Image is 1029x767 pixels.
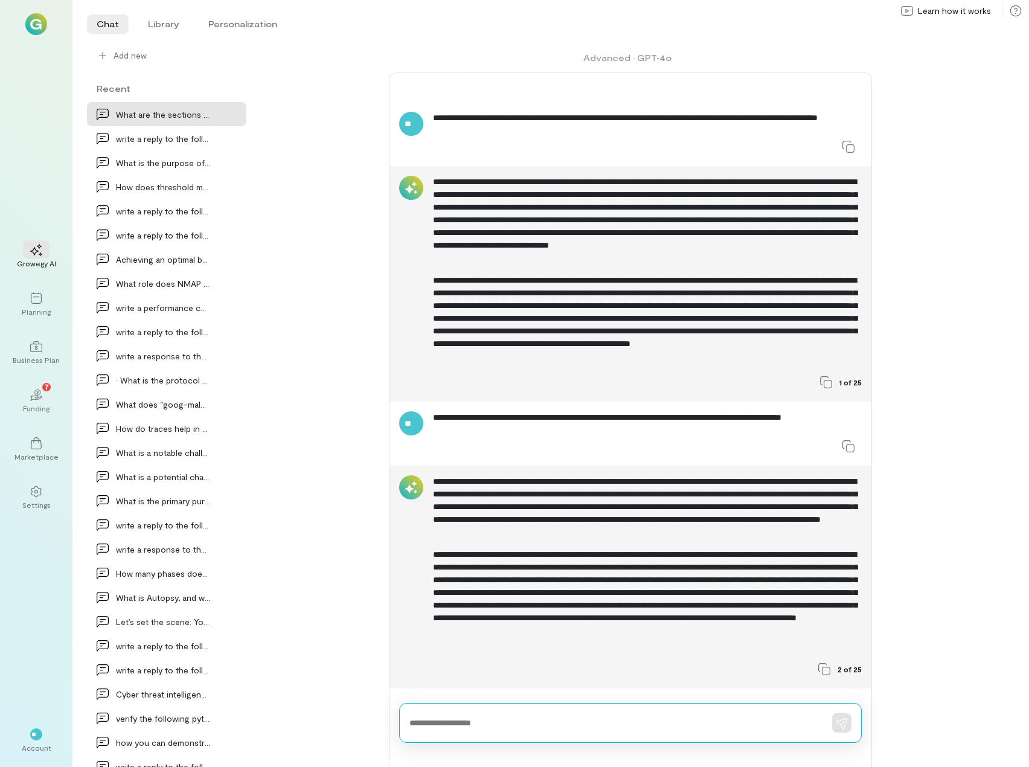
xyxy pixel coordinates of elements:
a: Funding [14,379,58,423]
div: Settings [22,500,51,510]
div: write a reply to the following and include What a… [116,132,210,145]
span: 1 of 25 [839,377,862,387]
div: write a reply to the following to include a fact… [116,640,210,652]
a: Settings [14,476,58,519]
div: verify the following python code: from flask_unsi… [116,712,210,725]
a: Planning [14,283,58,326]
div: What role does NMAP play in incident response pro… [116,277,210,290]
div: write a reply to the following to include a new f… [116,326,210,338]
div: Funding [23,403,50,413]
span: Learn how it works [918,5,991,17]
div: write a response to the following to include a fa… [116,350,210,362]
div: Business Plan [13,355,60,365]
div: What are the sections of the syslog file? How wou… [116,108,210,121]
div: write a reply to the following to include a fact… [116,229,210,242]
a: Business Plan [14,331,58,374]
li: Chat [87,14,129,34]
span: 2 of 25 [838,664,862,674]
div: What is the purpose of SNORT rules in an Intrusio… [116,156,210,169]
div: How do traces help in understanding system behavi… [116,422,210,435]
div: Planning [22,307,51,316]
div: Achieving an optimal balance between security and… [116,253,210,266]
div: • What is the protocol SSDP? Why would it be good… [116,374,210,387]
div: How does threshold monitoring work in anomaly det… [116,181,210,193]
span: 7 [45,381,49,392]
div: What does “goog-malware-shavar” mean inside the T… [116,398,210,411]
div: Let’s set the scene: You get to complete this sto… [116,615,210,628]
div: How many phases does the Abstract Digital Forensi… [116,567,210,580]
div: write a reply to the following to include a fact… [116,519,210,531]
li: Personalization [199,14,287,34]
div: What is a potential challenge in cloud investigat… [116,470,210,483]
li: Library [138,14,189,34]
div: write a performance comments for an ITNC in the N… [116,301,210,314]
div: Marketplace [14,452,59,461]
div: What is a notable challenge associated with cloud… [116,446,210,459]
div: Growegy AI [17,258,56,268]
a: Marketplace [14,428,58,471]
div: write a response to the following to include a fa… [116,543,210,556]
a: Growegy AI [14,234,58,278]
div: Account [22,743,51,753]
div: What is the primary purpose of chkrootkit and rkh… [116,495,210,507]
div: Cyber threat intelligence platforms (TIPs) offer… [116,688,210,701]
div: What is Autopsy, and what is its primary purpose… [116,591,210,604]
div: write a reply to the following to include a new f… [116,205,210,217]
div: Recent [87,82,246,95]
div: how you can demonstrate an exploit using CVE-2023… [116,736,210,749]
div: write a reply to the following and include a fact… [116,664,210,676]
span: Add new [114,50,237,62]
